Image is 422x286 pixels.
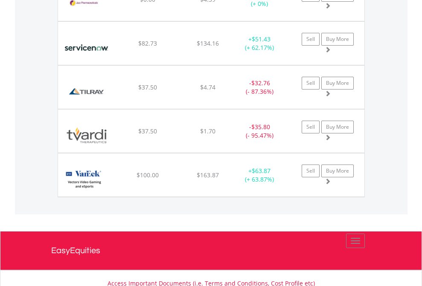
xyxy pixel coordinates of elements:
span: $51.43 [252,35,271,43]
span: $37.50 [138,83,157,91]
a: Sell [302,165,320,177]
span: $1.70 [200,127,215,135]
a: Sell [302,33,320,46]
div: - (- 95.47%) [233,123,286,140]
a: Buy More [321,33,354,46]
span: $35.80 [251,123,270,131]
img: EQU.US.ESPO.png [62,164,105,194]
a: Sell [302,121,320,133]
div: + (+ 62.17%) [233,35,286,52]
a: Buy More [321,121,354,133]
span: $32.76 [251,79,270,87]
a: Buy More [321,165,354,177]
span: $63.87 [252,167,271,175]
img: EQU.US.TLRY.png [62,76,111,107]
span: $4.74 [200,83,215,91]
a: Sell [302,77,320,90]
a: EasyEquities [51,231,371,270]
span: $100.00 [137,171,159,179]
span: $82.73 [138,39,157,47]
span: $37.50 [138,127,157,135]
a: Buy More [321,77,354,90]
img: EQU.US.NOW.png [62,32,111,63]
div: + (+ 63.87%) [233,167,286,184]
span: $134.16 [197,39,219,47]
div: - (- 87.36%) [233,79,286,96]
img: EQU.US.TVRD.png [62,120,111,150]
span: $163.87 [197,171,219,179]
